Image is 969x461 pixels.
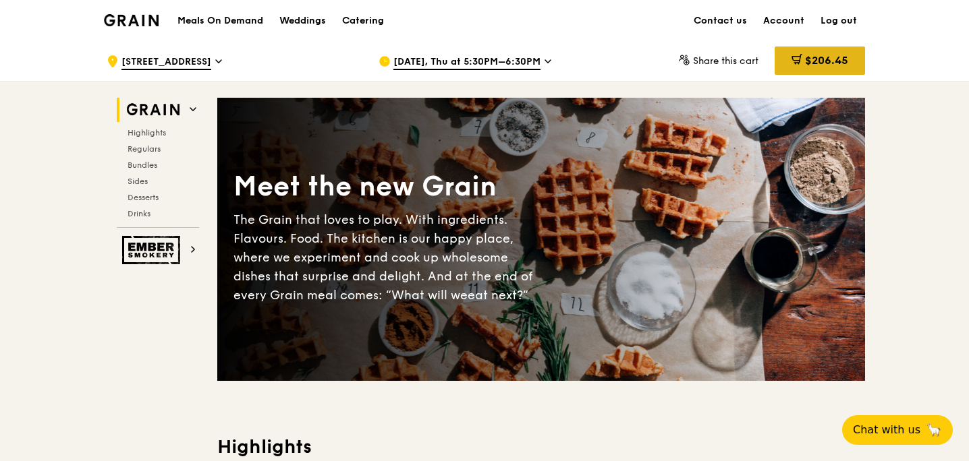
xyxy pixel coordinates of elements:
[128,144,161,154] span: Regulars
[128,177,148,186] span: Sides
[468,288,528,303] span: eat next?”
[128,209,150,218] span: Drinks
[334,1,392,41] a: Catering
[128,160,157,170] span: Bundles
[805,54,848,67] span: $206.45
[122,236,184,264] img: Ember Smokery web logo
[128,193,159,202] span: Desserts
[121,55,211,70] span: [STREET_ADDRESS]
[177,14,263,28] h1: Meals On Demand
[842,415,953,445] button: Chat with us🦙
[233,168,541,205] div: Meet the new Grain
[271,1,334,41] a: Weddings
[693,55,758,67] span: Share this cart
[686,1,755,41] a: Contact us
[755,1,812,41] a: Account
[104,14,159,26] img: Grain
[812,1,865,41] a: Log out
[233,210,541,305] div: The Grain that loves to play. With ingredients. Flavours. Food. The kitchen is our happy place, w...
[926,422,942,438] span: 🦙
[853,422,920,438] span: Chat with us
[393,55,541,70] span: [DATE], Thu at 5:30PM–6:30PM
[122,98,184,122] img: Grain web logo
[279,1,326,41] div: Weddings
[217,435,865,459] h3: Highlights
[342,1,384,41] div: Catering
[128,128,166,137] span: Highlights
